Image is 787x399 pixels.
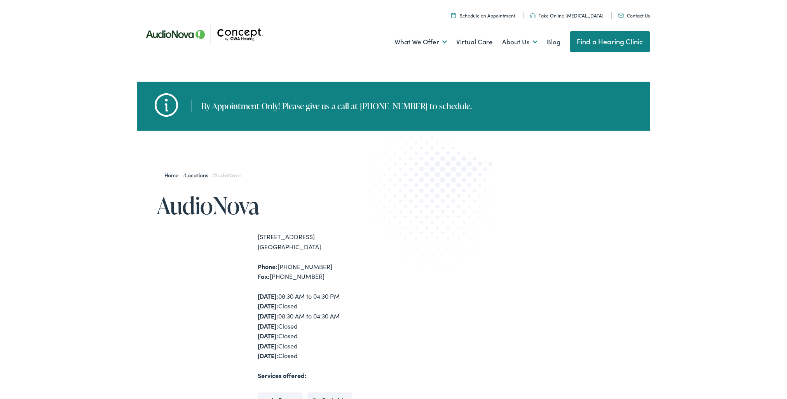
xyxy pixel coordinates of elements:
[258,371,307,380] strong: Services offered:
[157,192,394,218] h1: AudioNova
[258,262,277,271] strong: Phone:
[530,12,604,19] a: Take Online [MEDICAL_DATA]
[258,331,278,340] strong: [DATE]:
[258,272,270,280] strong: Fax:
[394,28,447,56] a: What We Offer
[258,311,278,320] strong: [DATE]:
[618,14,624,17] img: utility icon
[456,28,493,56] a: Virtual Care
[164,171,183,179] a: Home
[530,13,536,18] img: utility icon
[185,171,212,179] a: Locations
[151,89,182,121] img: hh-icons.png
[258,301,278,310] strong: [DATE]:
[618,12,650,19] a: Contact Us
[258,291,394,361] div: 08:30 AM to 04:30 PM Closed 08:30 AM to 04:30 AM Closed Closed Closed Closed
[164,171,241,179] span: / /
[451,13,456,18] img: A calendar icon to schedule an appointment at Concept by Iowa Hearing.
[451,12,515,19] a: Schedule an Appointment
[258,341,278,350] strong: [DATE]:
[258,262,394,282] div: [PHONE_NUMBER] [PHONE_NUMBER]
[192,100,472,112] div: By Appointment Only! Please give us a call at [PHONE_NUMBER] to schedule.
[258,351,278,360] strong: [DATE]:
[214,171,241,179] span: AudioNova
[502,28,537,56] a: About Us
[547,28,560,56] a: Blog
[258,292,278,300] strong: [DATE]:
[570,31,650,52] a: Find a Hearing Clinic
[258,322,278,330] strong: [DATE]:
[258,232,394,252] div: [STREET_ADDRESS] [GEOGRAPHIC_DATA]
